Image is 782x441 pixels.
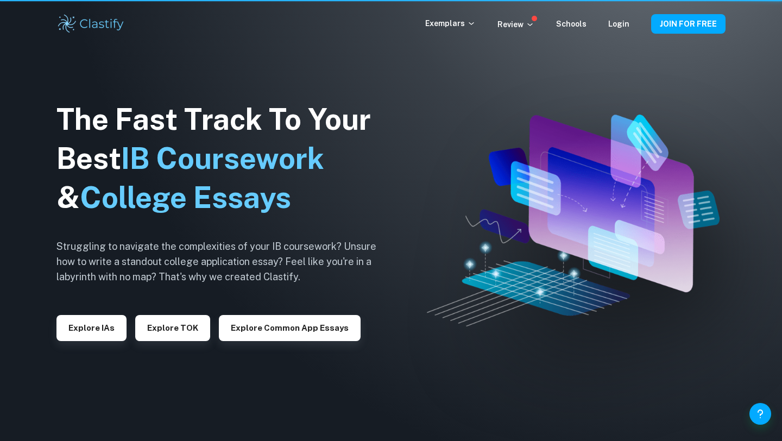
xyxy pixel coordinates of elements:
a: Login [608,20,629,28]
button: JOIN FOR FREE [651,14,726,34]
a: Explore IAs [56,322,127,332]
h1: The Fast Track To Your Best & [56,100,393,217]
img: Clastify hero [427,115,720,326]
p: Review [497,18,534,30]
span: College Essays [80,180,291,215]
a: Schools [556,20,586,28]
span: IB Coursework [121,141,324,175]
a: Explore Common App essays [219,322,361,332]
img: Clastify logo [56,13,125,35]
button: Explore Common App essays [219,315,361,341]
button: Explore IAs [56,315,127,341]
h6: Struggling to navigate the complexities of your IB coursework? Unsure how to write a standout col... [56,239,393,285]
button: Help and Feedback [749,403,771,425]
p: Exemplars [425,17,476,29]
a: Explore TOK [135,322,210,332]
button: Explore TOK [135,315,210,341]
